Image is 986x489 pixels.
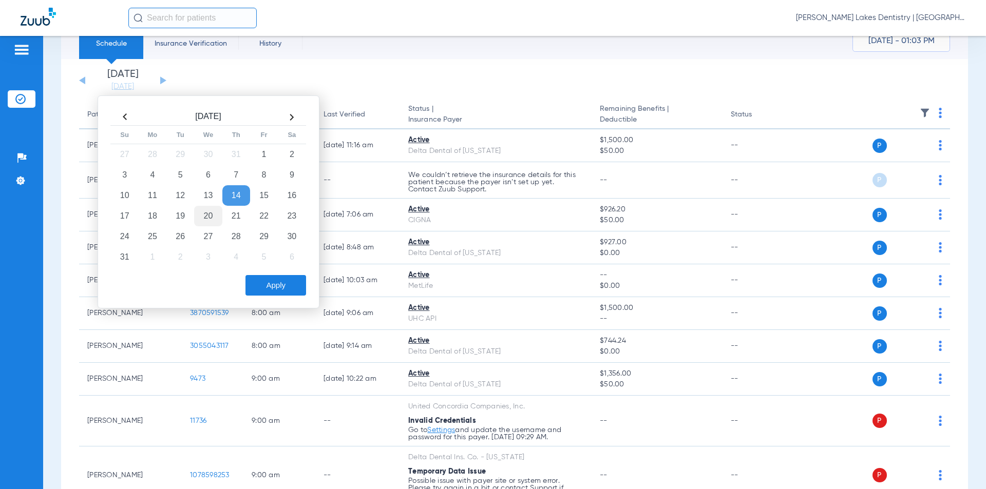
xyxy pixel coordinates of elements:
p: We couldn’t retrieve the insurance details for this patient because the payer isn’t set up yet. C... [408,171,583,193]
th: Status [723,101,792,129]
td: -- [315,396,400,446]
img: group-dot-blue.svg [939,275,942,285]
span: $50.00 [600,379,714,390]
td: [DATE] 11:16 AM [315,129,400,162]
td: -- [723,129,792,162]
iframe: Chat Widget [935,440,986,489]
img: group-dot-blue.svg [939,140,942,150]
span: History [246,38,295,49]
div: Delta Dental of [US_STATE] [408,248,583,259]
div: Patient Name [87,109,174,120]
span: $1,500.00 [600,303,714,314]
span: P [873,414,887,428]
img: group-dot-blue.svg [939,416,942,426]
span: $50.00 [600,146,714,157]
div: Delta Dental of [US_STATE] [408,379,583,390]
span: Deductible [600,114,714,125]
input: Search for patients [128,8,257,28]
button: Apply [245,275,306,296]
img: group-dot-blue.svg [939,374,942,384]
div: Delta Dental of [US_STATE] [408,346,583,357]
span: $0.00 [600,248,714,259]
span: 11736 [190,417,206,424]
th: [DATE] [139,109,278,126]
div: Delta Dental of [US_STATE] [408,146,583,157]
div: Active [408,135,583,146]
div: Delta Dental Ins. Co. - [US_STATE] [408,452,583,463]
img: group-dot-blue.svg [939,242,942,252]
td: [DATE] 9:14 AM [315,330,400,363]
span: Temporary Data Issue [408,468,486,475]
td: -- [723,396,792,446]
span: 9473 [190,375,205,382]
td: -- [723,162,792,199]
span: -- [600,314,714,324]
td: -- [315,162,400,199]
span: Insurance Payer [408,114,583,125]
span: P [873,468,887,482]
div: MetLife [408,281,583,291]
span: Insurance Verification [151,38,231,49]
div: Active [408,336,583,346]
div: Active [408,270,583,281]
span: 3055043117 [190,342,229,349]
img: hamburger-icon [13,44,30,56]
td: [PERSON_NAME] [79,396,182,446]
span: -- [600,417,608,424]
img: filter.svg [920,108,930,118]
td: [DATE] 10:22 AM [315,363,400,396]
td: 9:00 AM [243,396,315,446]
span: $0.00 [600,281,714,291]
td: 8:00 AM [243,297,315,330]
td: [PERSON_NAME] [79,297,182,330]
img: group-dot-blue.svg [939,209,942,220]
span: [PERSON_NAME] Lakes Dentistry | [GEOGRAPHIC_DATA] [796,13,965,23]
span: P [873,372,887,386]
span: 3870591539 [190,309,229,317]
span: P [873,241,887,255]
span: Schedule [87,38,136,49]
span: -- [600,177,608,184]
td: [PERSON_NAME] [79,330,182,363]
span: $927.00 [600,237,714,248]
td: [DATE] 7:06 AM [315,199,400,231]
span: P [873,273,887,288]
span: 1078598253 [190,472,230,479]
span: -- [600,472,608,479]
div: Active [408,368,583,379]
span: P [873,173,887,187]
th: Status | [400,101,592,129]
td: -- [723,363,792,396]
div: Last Verified [324,109,392,120]
span: $1,500.00 [600,135,714,146]
td: -- [723,297,792,330]
div: CIGNA [408,215,583,226]
li: [DATE] [92,69,154,92]
span: $744.24 [600,336,714,346]
div: Active [408,204,583,215]
div: UHC API [408,314,583,324]
div: Active [408,303,583,314]
span: P [873,306,887,321]
td: [DATE] 10:03 AM [315,264,400,297]
img: Search Icon [134,13,143,23]
div: United Concordia Companies, Inc. [408,401,583,412]
span: P [873,208,887,222]
td: [DATE] 8:48 AM [315,231,400,264]
p: Go to and update the username and password for this payer. [DATE] 09:29 AM. [408,426,583,441]
div: Active [408,237,583,248]
span: $1,356.00 [600,368,714,379]
td: -- [723,264,792,297]
span: $0.00 [600,346,714,357]
span: $926.20 [600,204,714,215]
td: -- [723,231,792,264]
span: $50.00 [600,215,714,226]
td: 9:00 AM [243,363,315,396]
img: group-dot-blue.svg [939,308,942,318]
td: [DATE] 9:06 AM [315,297,400,330]
a: Settings [427,426,455,434]
div: Last Verified [324,109,365,120]
span: P [873,339,887,354]
td: [PERSON_NAME] [79,363,182,396]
